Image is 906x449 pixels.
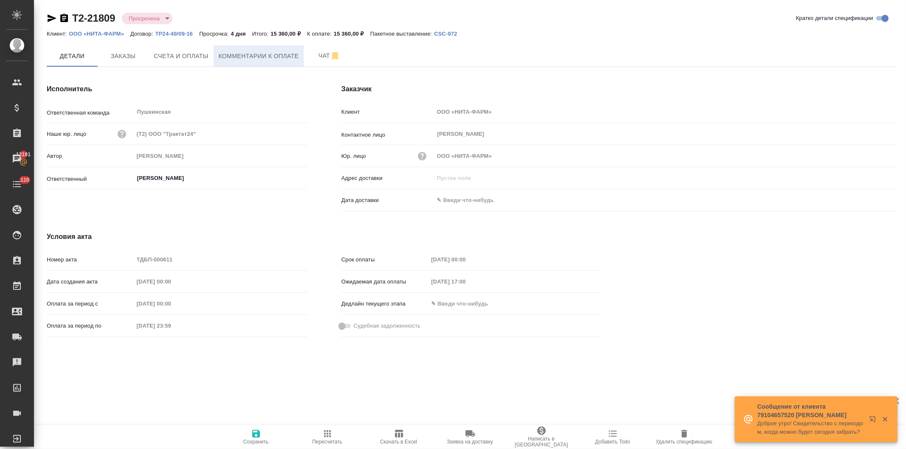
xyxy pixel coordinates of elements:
input: Пустое поле [134,320,208,332]
input: Пустое поле [134,128,308,140]
input: Пустое поле [134,275,208,288]
span: Чат [309,51,350,61]
button: Скопировать ссылку [59,13,69,23]
p: Ожидаемая дата оплаты [342,278,429,286]
span: Судебная задолженность [354,322,421,330]
input: ✎ Введи что-нибудь [434,194,508,206]
p: Итого: [252,31,271,37]
button: Скопировать ссылку для ЯМессенджера [47,13,57,23]
input: Пустое поле [134,150,308,162]
p: Сообщение от клиента 79104657520 [PERSON_NAME] [757,402,864,419]
p: 4 дня [231,31,252,37]
button: Открыть в новой вкладке [864,411,884,431]
p: Автор [47,152,134,160]
p: Дата доставки [342,196,434,205]
span: Кратко детали спецификации [796,14,873,22]
p: Пакетное выставление: [370,31,434,37]
p: Дата создания акта [47,278,134,286]
a: Т2-21809 [72,12,115,24]
a: CSC-972 [434,30,463,37]
span: Счета и оплаты [154,51,209,62]
p: Адрес доставки [342,174,434,182]
a: ТР24-49/09-16 [155,30,200,37]
span: Комментарии к оплате [219,51,299,62]
p: Доброе утро! Свидетельство с переходом, когда можно будет сегодня забрать? [757,419,864,436]
p: Номер акта [47,255,134,264]
input: Пустое поле [134,297,208,310]
button: Просрочена [126,15,162,22]
svg: Отписаться [330,51,340,61]
a: ООО «НИТА-ФАРМ» [69,30,130,37]
span: 12191 [11,150,36,159]
p: Юр. лицо [342,152,366,160]
input: Пустое поле [434,150,897,162]
p: Контактное лицо [342,131,434,139]
h4: Исполнитель [47,84,308,94]
p: 15 360,00 ₽ [334,31,370,37]
p: Ответственная команда [47,109,134,117]
p: ООО «НИТА-ФАРМ» [69,31,130,37]
p: CSC-972 [434,31,463,37]
span: 110 [15,176,34,184]
a: 12191 [2,148,32,169]
p: Оплата за период с [47,300,134,308]
input: Пустое поле [428,253,502,266]
span: Заказы [103,51,144,62]
p: Срок оплаты [342,255,429,264]
p: Договор: [130,31,155,37]
input: Пустое поле [434,172,897,184]
a: 110 [2,174,32,195]
input: Пустое поле [434,106,897,118]
p: Ответственный [47,175,134,183]
p: ТР24-49/09-16 [155,31,200,37]
input: Пустое поле [134,253,308,266]
h4: Условия акта [47,232,602,242]
p: 15 360,00 ₽ [271,31,307,37]
p: Наше юр. лицо [47,130,86,138]
span: Детали [52,51,93,62]
p: К оплате: [307,31,334,37]
h4: Заказчик [342,84,897,94]
div: Просрочена [122,13,172,24]
p: Клиент: [47,31,69,37]
input: Пустое поле [428,275,502,288]
p: Просрочка: [199,31,231,37]
p: Оплата за период по [47,322,134,330]
p: Дедлайн текущего этапа [342,300,429,308]
p: Клиент [342,108,434,116]
button: Open [303,177,305,179]
input: ✎ Введи что-нибудь [428,297,502,310]
button: Закрыть [876,415,894,423]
